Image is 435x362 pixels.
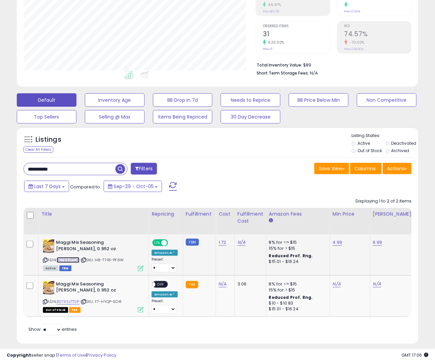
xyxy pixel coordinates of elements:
[43,281,144,312] div: ASIN:
[263,47,272,51] small: Prev: 5
[152,250,178,256] div: Amazon AI *
[391,148,409,153] label: Archived
[269,295,313,300] b: Reduced Prof. Rng.
[310,70,318,76] span: N/A
[56,239,138,254] b: Maggi Mix Seasoning [PERSON_NAME], 0.952 oz
[43,307,68,313] span: All listings that are currently out of stock and unavailable for purchase on Amazon
[344,25,411,28] span: ROI
[17,110,76,124] button: Top Sellers
[266,40,284,45] small: 520.00%
[80,257,124,263] span: | SKU: H8-7745-PF6W
[269,253,313,259] b: Reduced Prof. Rng.
[383,163,412,174] button: Actions
[186,211,213,218] div: Fulfillment
[269,218,273,224] small: Amazon Fees.
[266,2,281,7] small: 85.97%
[269,306,325,312] div: $15.01 - $16.24
[221,110,280,124] button: 30 Day Decrease
[114,183,154,190] span: Sep-29 - Oct-05
[221,93,280,107] button: Needs to Reprice
[373,211,413,218] div: [PERSON_NAME]
[43,266,58,271] span: All listings currently available for purchase on Amazon
[36,135,61,144] h5: Listings
[269,259,325,265] div: $15.01 - $16.24
[358,148,382,153] label: Out of Stock
[131,163,157,175] button: Filters
[237,211,263,225] div: Fulfillment Cost
[263,30,330,39] h2: 31
[269,239,325,245] div: 8% for <= $15
[269,245,325,252] div: 15% for > $15
[344,9,361,13] small: Prev: 0.00%
[355,165,376,172] span: Columns
[263,9,279,13] small: Prev: $21.38
[257,70,309,76] b: Short Term Storage Fees:
[357,93,417,107] button: Non Competitive
[57,352,86,358] a: Terms of Use
[333,211,367,218] div: Min Price
[29,326,77,333] span: Show: entries
[153,93,213,107] button: BB Drop in 7d
[7,352,116,359] div: seller snap | |
[69,307,80,313] span: FBA
[269,301,325,306] div: $10 - $10.83
[269,287,325,293] div: 15% for > $15
[257,60,406,69] li: $89
[85,93,145,107] button: Inventory Age
[263,25,330,28] span: Ordered Items
[333,239,342,246] a: 4.99
[237,281,261,287] div: 3.06
[351,133,418,139] p: Listing States:
[153,110,213,124] button: Items Being Repriced
[344,30,411,39] h2: 74.57%
[34,183,61,190] span: Last 7 Days
[7,352,31,358] strong: Copyright
[43,239,144,271] div: ASIN:
[344,47,364,51] small: Prev: 248.60%
[373,239,382,246] a: 9.99
[155,281,166,287] span: OFF
[269,281,325,287] div: 8% for <= $15
[41,211,146,218] div: Title
[219,211,232,218] div: Cost
[167,240,178,246] span: OFF
[333,281,341,287] a: N/A
[347,40,365,45] small: -70.00%
[350,163,382,174] button: Columns
[269,211,327,218] div: Amazon Fees
[43,239,54,253] img: 51g+zyxEOzL._SL40_.jpg
[56,281,138,295] b: Maggi Mix Seasoning [PERSON_NAME], 0.952 oz
[104,181,162,192] button: Sep-29 - Oct-05
[358,140,370,146] label: Active
[152,257,178,272] div: Preset:
[57,257,79,263] a: B0795VTTDP
[401,352,428,358] span: 2025-10-13 17:06 GMT
[289,93,348,107] button: BB Price Below Min
[314,163,349,174] button: Save View
[70,184,101,190] span: Compared to:
[59,266,71,271] span: FBM
[57,299,79,305] a: B0795VTTDP
[152,299,178,314] div: Preset:
[153,240,161,246] span: ON
[219,239,226,246] a: 1.72
[219,281,227,287] a: N/A
[87,352,116,358] a: Privacy Policy
[356,198,412,205] div: Displaying 1 to 2 of 2 items
[257,62,302,68] b: Total Inventory Value:
[17,93,76,107] button: Default
[85,110,145,124] button: Selling @ Max
[24,181,69,192] button: Last 7 Days
[186,281,198,288] small: FBA
[152,211,180,218] div: Repricing
[43,281,54,295] img: 51g+zyxEOzL._SL40_.jpg
[186,239,199,246] small: FBM
[152,291,178,298] div: Amazon AI *
[373,281,381,287] a: N/A
[391,140,416,146] label: Deactivated
[237,239,246,246] a: N/A
[80,299,121,304] span: | SKU: F7-HYQP-5D41
[23,146,53,153] div: Clear All Filters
